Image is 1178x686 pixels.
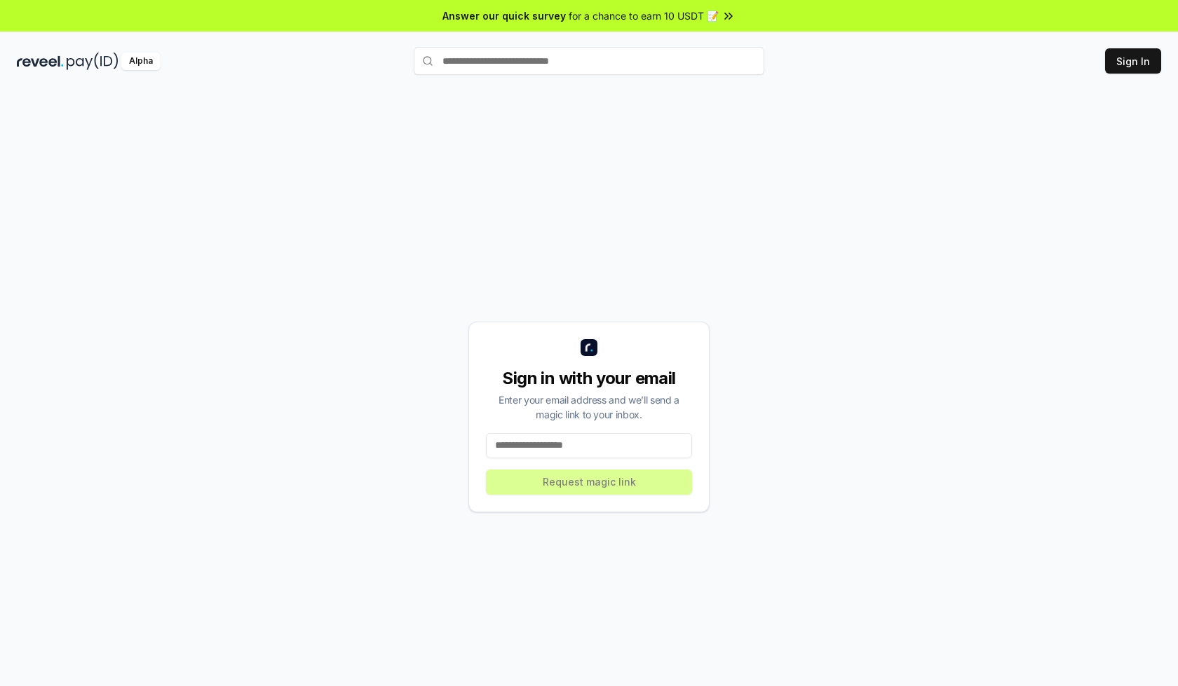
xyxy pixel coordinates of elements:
[569,8,719,23] span: for a chance to earn 10 USDT 📝
[1105,48,1161,74] button: Sign In
[486,367,692,390] div: Sign in with your email
[486,392,692,422] div: Enter your email address and we’ll send a magic link to your inbox.
[67,53,119,70] img: pay_id
[17,53,64,70] img: reveel_dark
[442,8,566,23] span: Answer our quick survey
[121,53,161,70] div: Alpha
[581,339,597,356] img: logo_small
